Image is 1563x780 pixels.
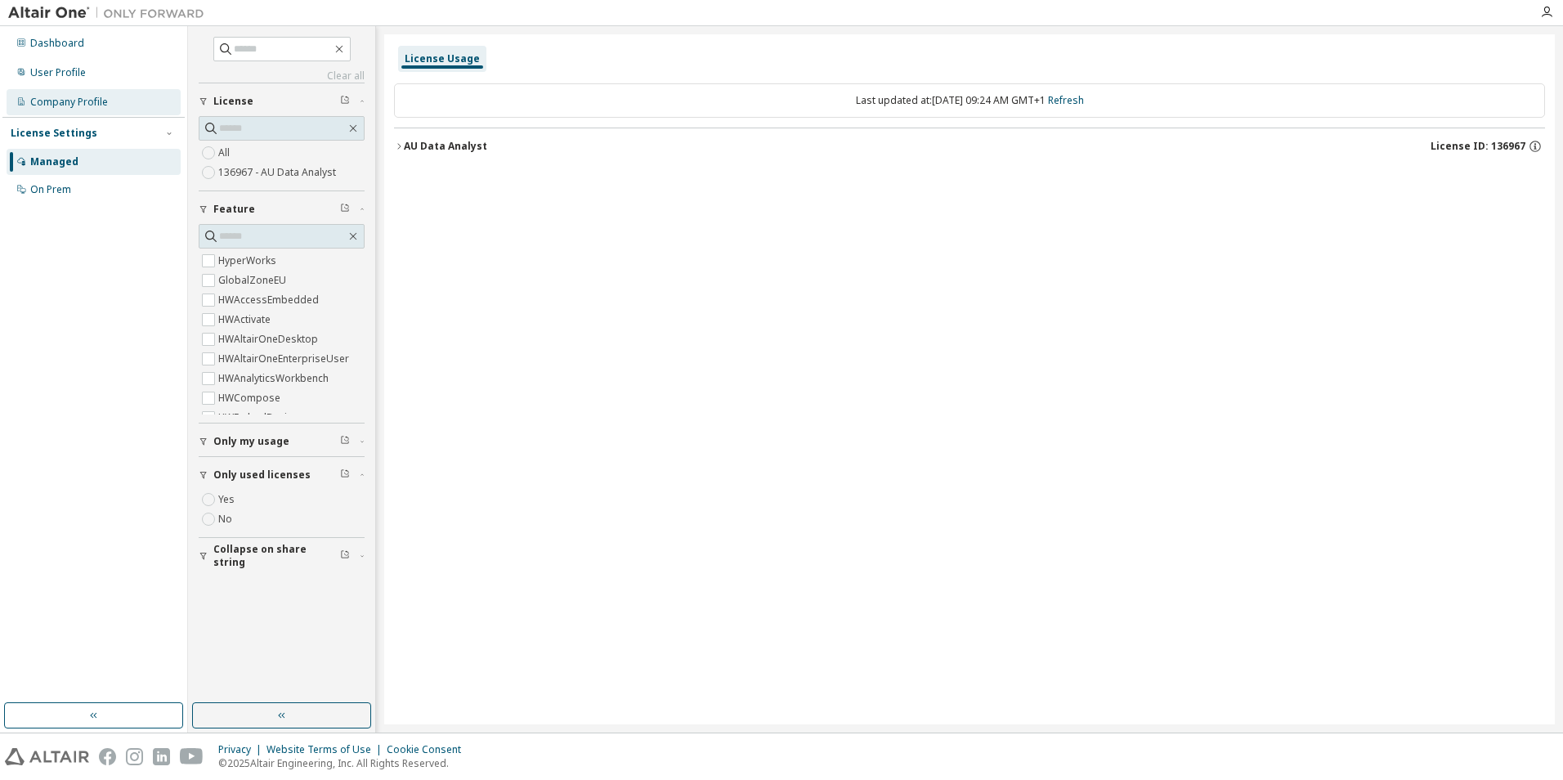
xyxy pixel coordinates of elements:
[218,490,238,509] label: Yes
[218,756,471,770] p: © 2025 Altair Engineering, Inc. All Rights Reserved.
[340,549,350,563] span: Clear filter
[218,329,321,349] label: HWAltairOneDesktop
[199,83,365,119] button: License
[213,468,311,482] span: Only used licenses
[340,435,350,448] span: Clear filter
[218,271,289,290] label: GlobalZoneEU
[218,509,235,529] label: No
[218,163,339,182] label: 136967 - AU Data Analyst
[218,143,233,163] label: All
[1431,140,1525,153] span: License ID: 136967
[180,748,204,765] img: youtube.svg
[405,52,480,65] div: License Usage
[218,743,266,756] div: Privacy
[99,748,116,765] img: facebook.svg
[340,95,350,108] span: Clear filter
[218,310,274,329] label: HWActivate
[213,203,255,216] span: Feature
[266,743,387,756] div: Website Terms of Use
[30,37,84,50] div: Dashboard
[218,388,284,408] label: HWCompose
[218,290,322,310] label: HWAccessEmbedded
[394,128,1545,164] button: AU Data AnalystLicense ID: 136967
[199,69,365,83] a: Clear all
[387,743,471,756] div: Cookie Consent
[11,127,97,140] div: License Settings
[404,140,487,153] div: AU Data Analyst
[218,251,280,271] label: HyperWorks
[213,543,340,569] span: Collapse on share string
[340,203,350,216] span: Clear filter
[153,748,170,765] img: linkedin.svg
[394,83,1545,118] div: Last updated at: [DATE] 09:24 AM GMT+1
[340,468,350,482] span: Clear filter
[8,5,213,21] img: Altair One
[218,408,295,428] label: HWEmbedBasic
[5,748,89,765] img: altair_logo.svg
[199,538,365,574] button: Collapse on share string
[30,183,71,196] div: On Prem
[218,349,352,369] label: HWAltairOneEnterpriseUser
[213,435,289,448] span: Only my usage
[213,95,253,108] span: License
[30,66,86,79] div: User Profile
[199,424,365,459] button: Only my usage
[30,96,108,109] div: Company Profile
[30,155,78,168] div: Managed
[218,369,332,388] label: HWAnalyticsWorkbench
[199,191,365,227] button: Feature
[1048,93,1084,107] a: Refresh
[126,748,143,765] img: instagram.svg
[199,457,365,493] button: Only used licenses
